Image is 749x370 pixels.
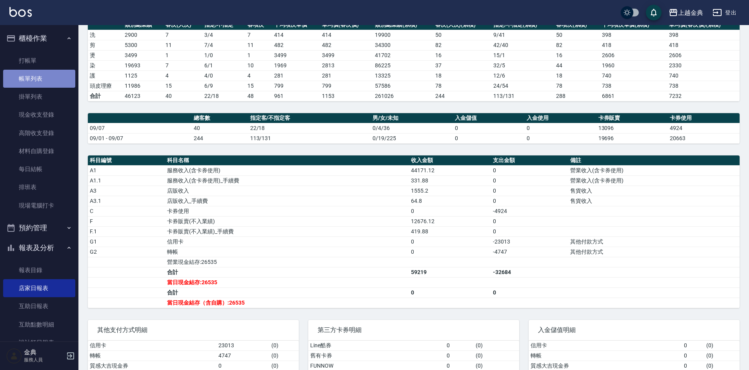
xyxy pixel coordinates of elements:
td: 2330 [667,60,740,70]
a: 現金收支登錄 [3,106,75,124]
td: 1960 [600,60,667,70]
td: 0 [525,133,596,143]
td: ( 0 ) [704,350,740,361]
td: 售貨收入 [568,196,740,206]
td: 服務收入(含卡券使用) [165,165,409,175]
table: a dense table [88,20,740,101]
td: 4747 [216,350,269,361]
td: 64.8 [409,196,491,206]
button: 櫃檯作業 [3,28,75,49]
button: save [646,5,662,20]
td: 40 [164,91,202,101]
td: 0/4/36 [371,123,453,133]
td: 6861 [600,91,667,101]
td: A1.1 [88,175,165,186]
button: 報表及分析 [3,238,75,258]
button: 預約管理 [3,218,75,238]
td: 染 [88,60,123,70]
td: 信用卡 [529,341,682,351]
td: 護 [88,70,123,81]
td: 24 / 54 [491,81,554,91]
td: 7 [164,60,202,70]
td: 4 [164,70,202,81]
td: 卡券使用 [165,206,409,216]
td: 18 [433,70,491,81]
td: 6 / 9 [202,81,246,91]
td: 19900 [373,30,433,40]
td: 7 / 4 [202,40,246,50]
td: 合計 [88,91,123,101]
td: 售貨收入 [568,186,740,196]
td: 3 / 4 [202,30,246,40]
td: 740 [667,70,740,81]
span: 其他支付方式明細 [97,326,289,334]
th: 支出金額 [491,155,568,166]
td: 營業收入(含卡券使用) [568,175,740,186]
td: 11 [164,40,202,50]
td: 18 [554,70,600,81]
div: 上越金典 [678,8,703,18]
td: 合計 [165,267,409,277]
td: 0 [409,206,491,216]
td: 32 / 5 [491,60,554,70]
td: G2 [88,247,165,257]
td: 82 [433,40,491,50]
td: 331.88 [409,175,491,186]
td: 1 [164,50,202,60]
td: 13325 [373,70,433,81]
td: 頭皮理療 [88,81,123,91]
td: 0 [491,216,568,226]
td: ( 0 ) [269,341,299,351]
td: A3.1 [88,196,165,206]
td: 12676.12 [409,216,491,226]
td: 舊有卡券 [308,350,445,361]
td: 當日現金結存:26535 [165,277,409,287]
td: 15 [164,81,202,91]
th: 入金儲值 [453,113,525,123]
a: 現場電腦打卡 [3,197,75,215]
th: 總客數 [192,113,248,123]
td: 5300 [123,40,164,50]
td: ( 0 ) [704,341,740,351]
td: 2813 [320,60,373,70]
td: 40 [192,123,248,133]
td: 44171.12 [409,165,491,175]
td: 7 [245,30,272,40]
td: 22/18 [248,123,371,133]
td: 轉帳 [88,350,216,361]
td: 46123 [123,91,164,101]
a: 高階收支登錄 [3,124,75,142]
td: 19696 [596,133,668,143]
img: Logo [9,7,32,17]
th: 男/女/未知 [371,113,453,123]
td: 營業現金結存:26535 [165,257,409,267]
td: 398 [667,30,740,40]
h5: 金典 [24,348,64,356]
td: 0 [491,175,568,186]
td: 卡券販賣(不入業績)_手續費 [165,226,409,236]
th: 備註 [568,155,740,166]
td: 15 [245,81,272,91]
td: 738 [667,81,740,91]
table: a dense table [88,155,740,308]
td: 4 / 0 [202,70,246,81]
td: 0 [409,236,491,247]
td: 轉帳 [529,350,682,361]
td: 419.88 [409,226,491,236]
th: 指定客/不指定客 [248,113,371,123]
a: 帳單列表 [3,70,75,88]
table: a dense table [88,113,740,144]
td: 燙 [88,50,123,60]
th: 卡券使用 [668,113,740,123]
td: 13096 [596,123,668,133]
td: 57586 [373,81,433,91]
td: 59219 [409,267,491,277]
a: 設計師日報表 [3,334,75,352]
td: A1 [88,165,165,175]
a: 掛單列表 [3,88,75,106]
td: 卡券販賣(不入業績) [165,216,409,226]
span: 入金儲值明細 [538,326,730,334]
td: Line酷券 [308,341,445,351]
a: 互助點數明細 [3,316,75,334]
td: 50 [433,30,491,40]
